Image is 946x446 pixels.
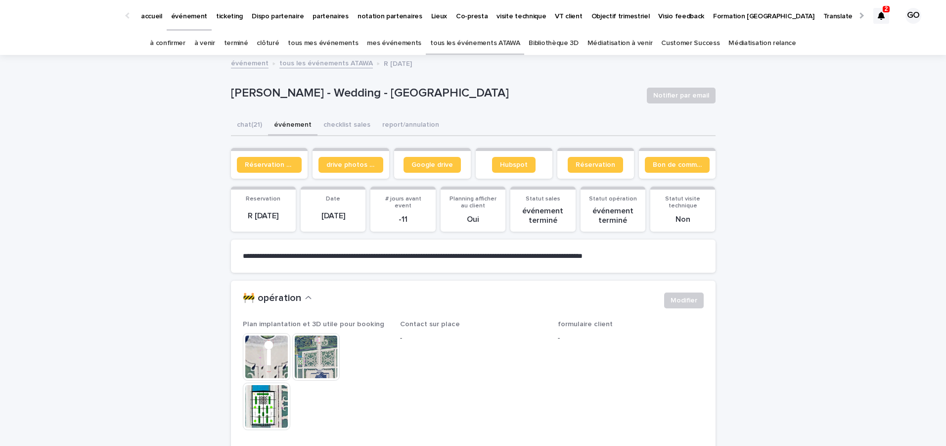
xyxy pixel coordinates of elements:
a: clôturé [257,32,279,55]
a: Médiatisation relance [728,32,796,55]
span: # jours avant event [385,196,421,209]
a: Bibliothèque 3D [529,32,578,55]
button: Modifier [664,293,704,308]
span: Bon de commande [653,161,702,168]
span: Réservation client [245,161,294,168]
button: événement [268,115,317,136]
p: R [DATE] [237,211,290,221]
p: [PERSON_NAME] - Wedding - [GEOGRAPHIC_DATA] [231,86,639,100]
a: Médiatisation à venir [587,32,653,55]
div: 2 [873,8,889,24]
a: tous les événements ATAWA [279,57,373,68]
span: Statut opération [589,196,637,202]
span: Réservation [576,161,615,168]
span: Contact sur place [400,321,460,328]
p: événement terminé [516,206,569,225]
span: Plan implantation et 3D utile pour booking [243,321,384,328]
img: Ls34BcGeRexTGTNfXpUC [20,6,116,26]
a: à confirmer [150,32,185,55]
a: Google drive [404,157,461,173]
span: Hubspot [500,161,528,168]
p: [DATE] [307,211,360,221]
button: checklist sales [317,115,376,136]
p: Non [656,215,709,224]
span: Modifier [671,296,697,305]
p: - [400,333,546,344]
p: - [558,333,704,344]
button: Notifier par email [647,88,716,103]
a: événement [231,57,269,68]
span: Date [326,196,340,202]
a: drive photos coordinateur [318,157,383,173]
p: R [DATE] [384,57,412,68]
p: événement terminé [586,206,639,225]
a: mes événements [367,32,421,55]
p: -11 [376,215,429,224]
a: Réservation [568,157,623,173]
a: Réservation client [237,157,302,173]
a: tous mes événements [288,32,358,55]
a: Hubspot [492,157,536,173]
a: terminé [224,32,248,55]
button: report/annulation [376,115,445,136]
p: 2 [885,5,888,12]
a: Customer Success [661,32,720,55]
button: 🚧 opération [243,293,312,304]
h2: 🚧 opération [243,293,301,304]
p: Oui [447,215,499,224]
a: à venir [194,32,215,55]
a: Bon de commande [645,157,710,173]
span: Google drive [411,161,453,168]
span: Planning afficher au client [450,196,496,209]
div: GO [905,8,921,24]
span: Statut sales [526,196,560,202]
a: tous les événements ATAWA [430,32,520,55]
button: chat (21) [231,115,268,136]
span: formulaire client [558,321,613,328]
span: drive photos coordinateur [326,161,375,168]
span: Statut visite technique [665,196,700,209]
span: Notifier par email [653,91,709,100]
span: Reservation [246,196,280,202]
